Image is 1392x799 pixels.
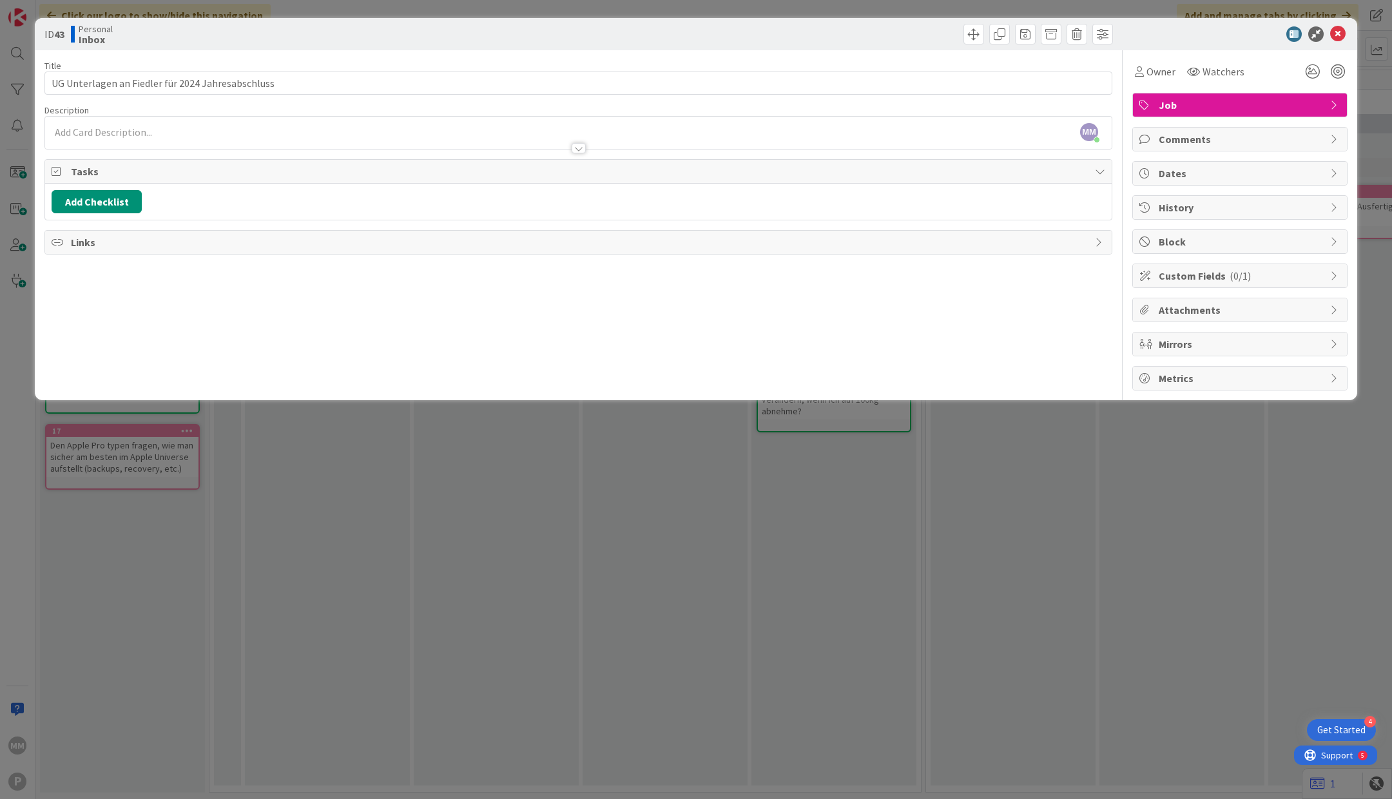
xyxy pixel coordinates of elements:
b: 43 [54,28,64,41]
span: Mirrors [1159,336,1324,352]
input: type card name here... [44,72,1112,95]
span: Job [1159,97,1324,113]
span: Block [1159,234,1324,249]
span: MM [1080,123,1098,141]
span: Links [71,235,1088,250]
span: ( 0/1 ) [1230,269,1251,282]
div: 5 [67,5,70,15]
span: History [1159,200,1324,215]
span: Tasks [71,164,1088,179]
label: Title [44,60,61,72]
span: Watchers [1203,64,1244,79]
span: Attachments [1159,302,1324,318]
div: 4 [1364,716,1376,727]
span: Comments [1159,131,1324,147]
b: Inbox [79,34,113,44]
div: Open Get Started checklist, remaining modules: 4 [1307,719,1376,741]
span: Dates [1159,166,1324,181]
span: Metrics [1159,371,1324,386]
span: Custom Fields [1159,268,1324,284]
button: Add Checklist [52,190,142,213]
span: Personal [79,24,113,34]
span: ID [44,26,64,42]
span: Owner [1146,64,1175,79]
div: Get Started [1317,724,1366,736]
span: Description [44,104,89,116]
span: Support [27,2,59,17]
